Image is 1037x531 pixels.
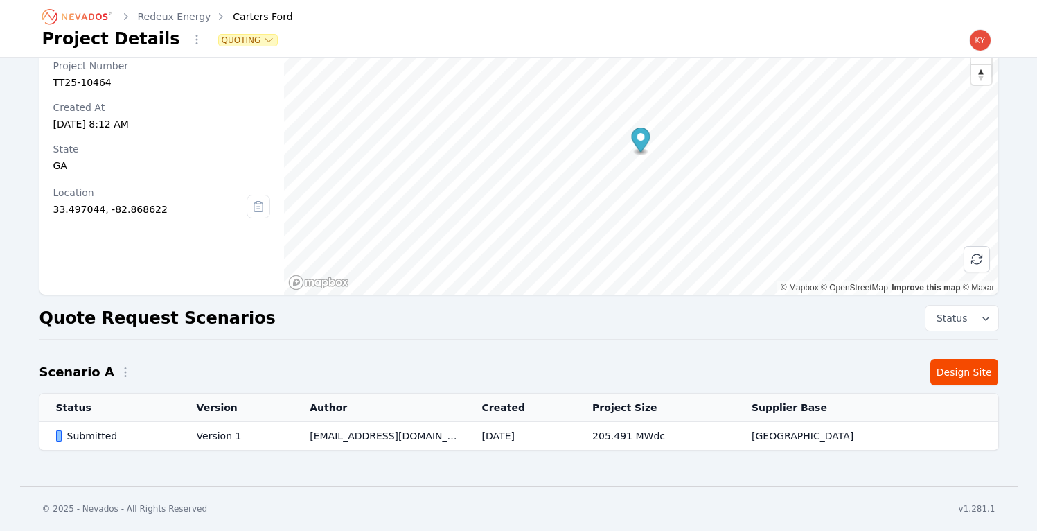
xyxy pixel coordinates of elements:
[53,101,271,114] div: Created At
[925,306,998,331] button: Status
[576,422,735,451] td: 205.491 MWdc
[293,422,465,451] td: [EMAIL_ADDRESS][DOMAIN_NAME]
[39,363,114,382] h2: Scenario A
[39,422,998,451] tr: SubmittedVersion 1[EMAIL_ADDRESS][DOMAIN_NAME][DATE]205.491 MWdc[GEOGRAPHIC_DATA]
[576,394,735,422] th: Project Size
[284,17,998,295] canvas: Map
[735,422,943,451] td: [GEOGRAPHIC_DATA]
[53,142,271,156] div: State
[53,159,271,173] div: GA
[931,311,968,325] span: Status
[56,429,173,443] div: Submitted
[930,359,998,385] a: Design Site
[288,275,349,290] a: Mapbox homepage
[39,394,180,422] th: Status
[963,283,995,293] a: Maxar
[892,283,960,293] a: Improve this map
[466,422,576,451] td: [DATE]
[53,202,247,216] div: 33.497044, -82.868622
[53,59,271,73] div: Project Number
[180,422,294,451] td: Version 1
[969,29,991,51] img: kyle.macdougall@nevados.solar
[219,35,278,46] button: Quoting
[42,503,208,514] div: © 2025 - Nevados - All Rights Reserved
[735,394,943,422] th: Supplier Base
[42,28,180,50] h1: Project Details
[42,6,293,28] nav: Breadcrumb
[959,503,995,514] div: v1.281.1
[971,65,991,85] span: Reset bearing to north
[632,128,650,156] div: Map marker
[971,64,991,85] button: Reset bearing to north
[293,394,465,422] th: Author
[53,117,271,131] div: [DATE] 8:12 AM
[180,394,294,422] th: Version
[466,394,576,422] th: Created
[821,283,888,293] a: OpenStreetMap
[39,307,276,329] h2: Quote Request Scenarios
[781,283,819,293] a: Mapbox
[138,10,211,24] a: Redeux Energy
[53,76,271,89] div: TT25-10464
[53,186,247,200] div: Location
[213,10,292,24] div: Carters Ford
